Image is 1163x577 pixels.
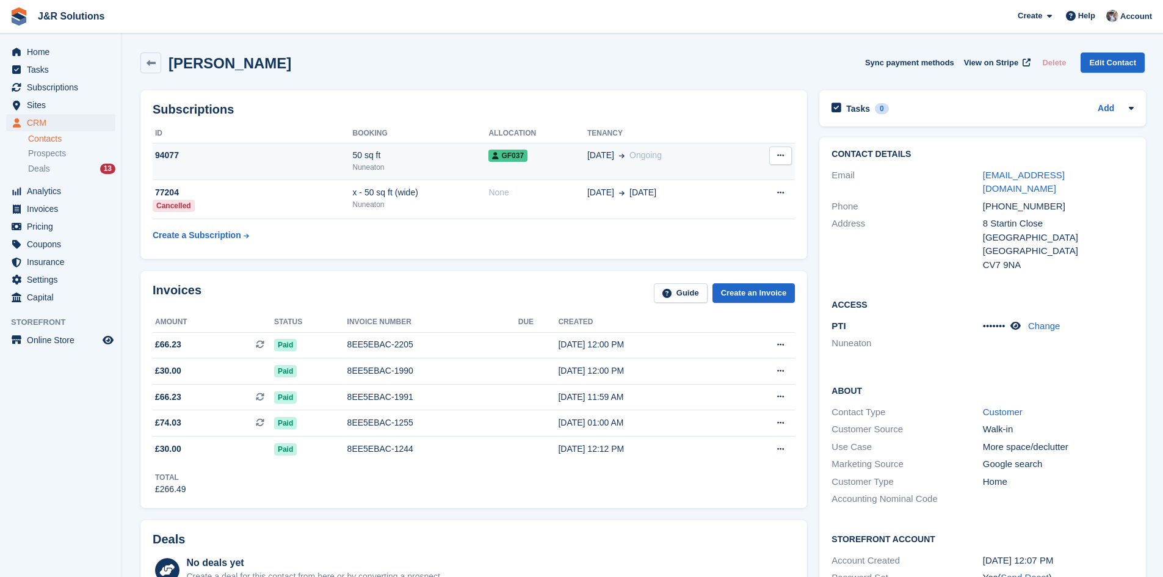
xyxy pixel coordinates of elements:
a: Change [1028,321,1060,331]
a: menu [6,332,115,349]
a: [EMAIL_ADDRESS][DOMAIN_NAME] [983,170,1065,194]
span: £30.00 [155,443,181,455]
div: Phone [831,200,982,214]
th: Allocation [488,124,587,143]
div: [DATE] 11:59 AM [558,391,728,404]
div: 8EE5EBAC-1990 [347,365,518,377]
div: Total [155,472,186,483]
th: Status [274,313,347,332]
span: Online Store [27,332,100,349]
span: £30.00 [155,365,181,377]
span: Tasks [27,61,100,78]
th: Due [518,313,559,332]
div: Nuneaton [352,199,488,210]
span: Create [1018,10,1042,22]
div: 0 [875,103,889,114]
h2: [PERSON_NAME] [168,55,291,71]
span: Coupons [27,236,100,253]
th: Amount [153,313,274,332]
span: £74.03 [155,416,181,429]
span: Invoices [27,200,100,217]
span: Pricing [27,218,100,235]
div: Cancelled [153,200,195,212]
div: Customer Type [831,475,982,489]
li: Nuneaton [831,336,982,350]
div: [PHONE_NUMBER] [983,200,1134,214]
span: Account [1120,10,1152,23]
div: 8EE5EBAC-1244 [347,443,518,455]
div: x - 50 sq ft (wide) [352,186,488,199]
h2: Access [831,298,1134,310]
span: Home [27,43,100,60]
div: [GEOGRAPHIC_DATA] [983,244,1134,258]
span: Subscriptions [27,79,100,96]
div: [DATE] 12:00 PM [558,365,728,377]
span: [DATE] [587,186,614,199]
h2: Contact Details [831,150,1134,159]
span: PTI [831,321,846,331]
th: ID [153,124,352,143]
div: [DATE] 12:00 PM [558,338,728,351]
a: J&R Solutions [33,6,109,26]
a: Deals 13 [28,162,115,175]
h2: Storefront Account [831,532,1134,545]
span: Paid [274,417,297,429]
a: Create a Subscription [153,224,249,247]
img: Steve Revell [1106,10,1118,22]
span: Deals [28,163,50,175]
div: No deals yet [186,556,442,570]
a: Edit Contact [1081,53,1145,73]
span: CRM [27,114,100,131]
div: [GEOGRAPHIC_DATA] [983,231,1134,245]
th: Invoice number [347,313,518,332]
span: Storefront [11,316,121,328]
span: Paid [274,365,297,377]
a: menu [6,43,115,60]
div: Marketing Source [831,457,982,471]
div: Create a Subscription [153,229,241,242]
span: £66.23 [155,391,181,404]
div: Account Created [831,554,982,568]
a: menu [6,114,115,131]
span: Help [1078,10,1095,22]
span: Paid [274,391,297,404]
button: Sync payment methods [865,53,954,73]
a: Guide [654,283,708,303]
span: Paid [274,339,297,351]
a: menu [6,61,115,78]
span: Ongoing [629,150,662,160]
a: Add [1098,102,1114,116]
a: Customer [983,407,1023,417]
div: Email [831,169,982,196]
div: 50 sq ft [352,149,488,162]
div: [DATE] 01:00 AM [558,416,728,429]
th: Tenancy [587,124,742,143]
a: menu [6,200,115,217]
span: Analytics [27,183,100,200]
span: Sites [27,96,100,114]
div: None [488,186,587,199]
h2: Subscriptions [153,103,795,117]
a: Preview store [101,333,115,347]
a: Create an Invoice [712,283,795,303]
span: Paid [274,443,297,455]
div: [DATE] 12:07 PM [983,554,1134,568]
div: 8 Startin Close [983,217,1134,231]
div: Accounting Nominal Code [831,492,982,506]
div: Nuneaton [352,162,488,173]
div: Walk-in [983,423,1134,437]
span: Prospects [28,148,66,159]
a: menu [6,183,115,200]
a: menu [6,289,115,306]
div: Contact Type [831,405,982,419]
a: menu [6,96,115,114]
a: Contacts [28,133,115,145]
button: Delete [1037,53,1071,73]
div: 8EE5EBAC-1991 [347,391,518,404]
div: £266.49 [155,483,186,496]
img: stora-icon-8386f47178a22dfd0bd8f6a31ec36ba5ce8667c1dd55bd0f319d3a0aa187defe.svg [10,7,28,26]
div: Google search [983,457,1134,471]
div: Customer Source [831,423,982,437]
div: Home [983,475,1134,489]
a: Prospects [28,147,115,160]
